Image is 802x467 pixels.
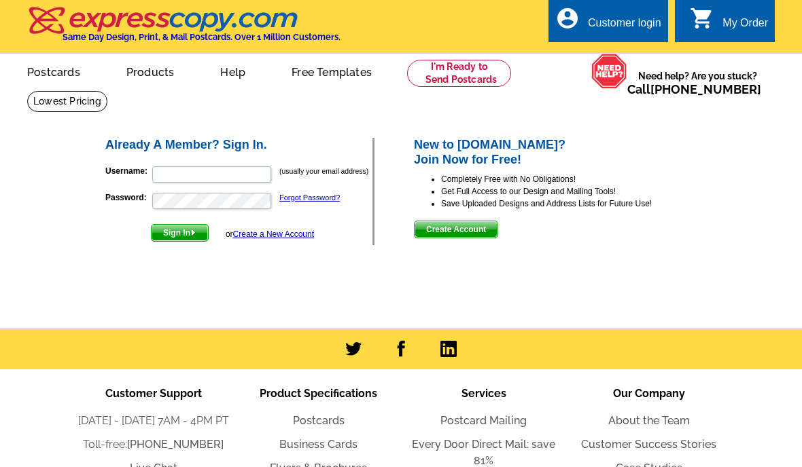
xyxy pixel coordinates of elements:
a: Free Templates [270,55,394,87]
div: Customer login [588,17,661,36]
label: Username: [105,165,151,177]
h2: New to [DOMAIN_NAME]? Join Now for Free! [414,138,699,167]
a: Products [105,55,196,87]
a: [PHONE_NUMBER] [127,438,224,451]
button: Sign In [151,224,209,242]
a: Postcard Mailing [440,414,527,427]
i: shopping_cart [690,6,714,31]
small: (usually your email address) [279,167,368,175]
span: Create Account [415,221,498,238]
a: Help [198,55,267,87]
a: Postcards [293,414,345,427]
li: Completely Free with No Obligations! [441,173,699,185]
li: Get Full Access to our Design and Mailing Tools! [441,185,699,198]
img: button-next-arrow-white.png [190,229,196,236]
span: Product Specifications [260,387,377,400]
a: Business Cards [279,438,358,451]
div: My Order [722,17,768,36]
a: Same Day Design, Print, & Mail Postcards. Over 1 Million Customers. [27,16,341,42]
a: Create a New Account [233,229,314,239]
li: [DATE] - [DATE] 7AM - 4PM PT [71,413,236,429]
a: Postcards [5,55,102,87]
li: Toll-free: [71,436,236,453]
li: Save Uploaded Designs and Address Lists for Future Use! [441,198,699,210]
span: Services [461,387,506,400]
span: Need help? Are you stuck? [627,69,768,96]
a: Forgot Password? [279,193,340,202]
a: Every Door Direct Mail: save 81% [412,438,555,467]
img: help [591,54,627,89]
label: Password: [105,191,151,204]
h4: Same Day Design, Print, & Mail Postcards. Over 1 Million Customers. [63,32,341,42]
span: Customer Support [105,387,202,400]
i: account_circle [555,6,580,31]
a: Customer Success Stories [581,438,716,451]
div: or [226,228,314,240]
button: Create Account [414,221,498,238]
a: [PHONE_NUMBER] [650,82,761,96]
h2: Already A Member? Sign In. [105,138,372,153]
a: account_circle Customer login [555,15,661,32]
span: Our Company [613,387,685,400]
span: Sign In [152,225,208,241]
a: About the Team [608,414,690,427]
a: shopping_cart My Order [690,15,768,32]
span: Call [627,82,761,96]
